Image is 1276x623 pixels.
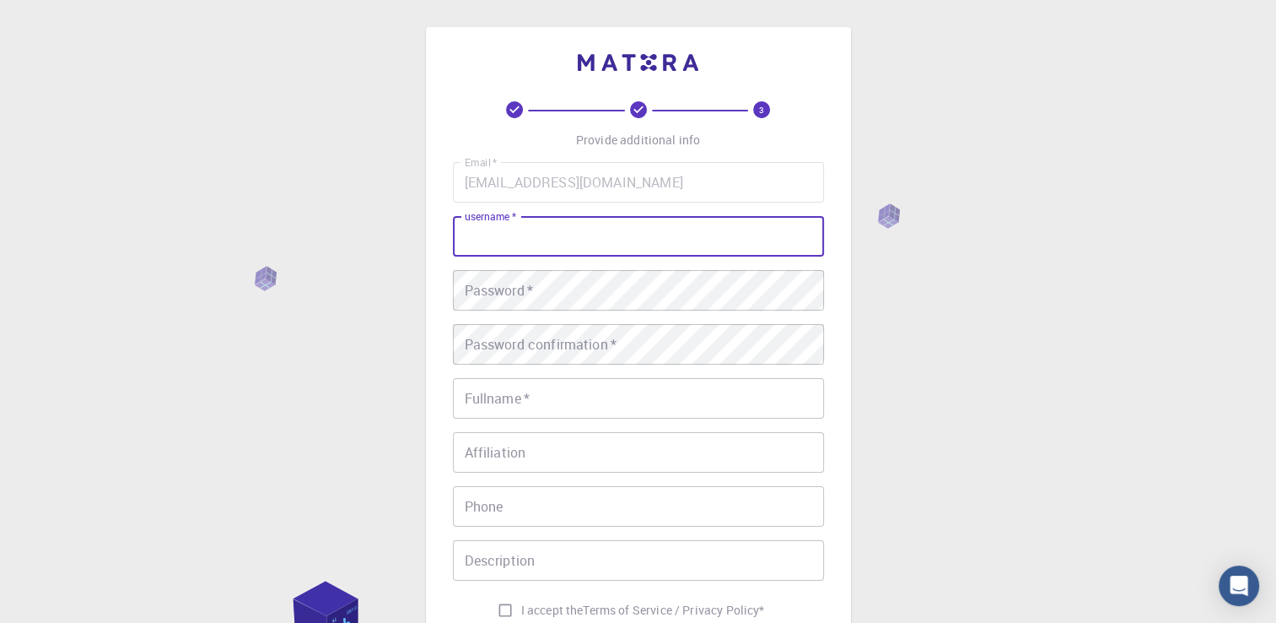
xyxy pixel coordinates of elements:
[521,602,584,619] span: I accept the
[759,104,764,116] text: 3
[583,602,764,619] a: Terms of Service / Privacy Policy*
[1219,566,1259,606] div: Open Intercom Messenger
[583,602,764,619] p: Terms of Service / Privacy Policy *
[465,155,497,170] label: Email
[576,132,700,149] p: Provide additional info
[465,209,516,224] label: username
